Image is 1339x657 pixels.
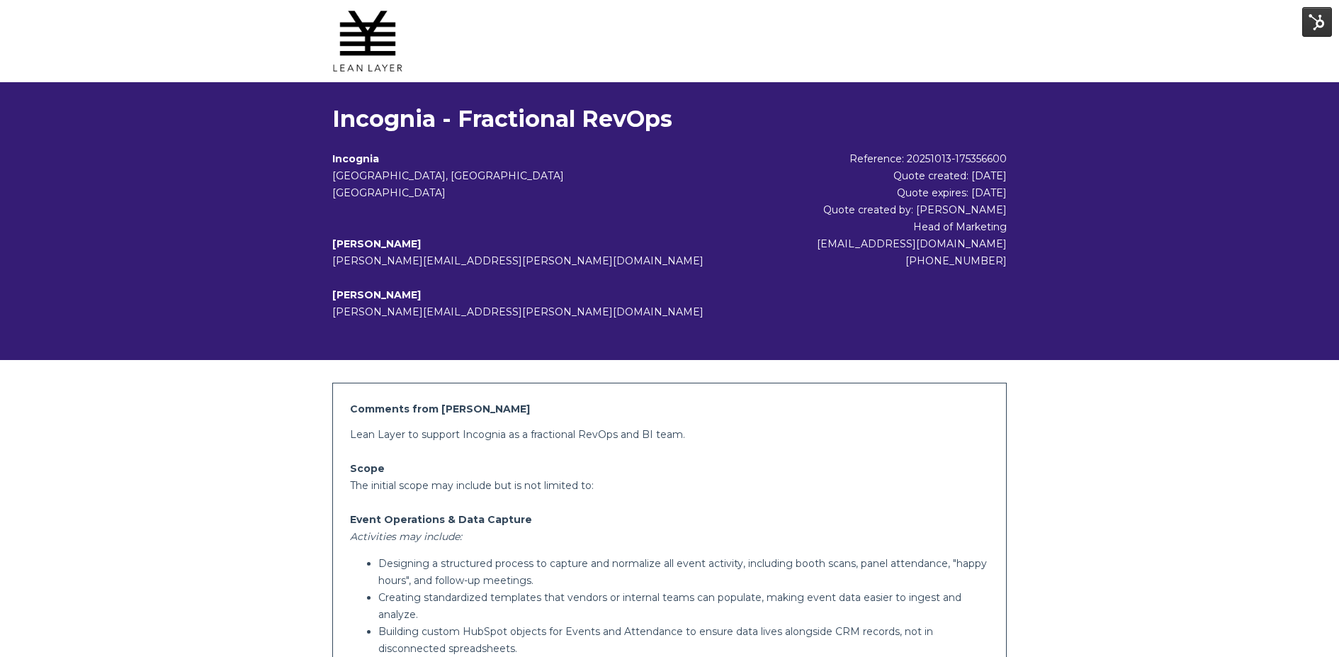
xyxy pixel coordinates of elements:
[350,400,990,417] h2: Comments from [PERSON_NAME]
[350,530,462,543] em: Activities may include:
[332,237,421,250] b: [PERSON_NAME]
[332,305,704,318] span: [PERSON_NAME][EMAIL_ADDRESS][PERSON_NAME][DOMAIN_NAME]
[332,167,704,201] address: [GEOGRAPHIC_DATA], [GEOGRAPHIC_DATA] [GEOGRAPHIC_DATA]
[378,555,990,589] p: Designing a structured process to capture and normalize all event activity, including booth scans...
[350,426,990,443] p: Lean Layer to support Incognia as a fractional RevOps and BI team.
[817,203,1007,267] span: Quote created by: [PERSON_NAME] Head of Marketing [EMAIL_ADDRESS][DOMAIN_NAME] [PHONE_NUMBER]
[704,167,1007,184] div: Quote created: [DATE]
[704,150,1007,167] div: Reference: 20251013-175356600
[332,6,403,77] img: Lean Layer
[332,105,1007,133] h1: Incognia - Fractional RevOps
[332,288,421,301] b: [PERSON_NAME]
[332,152,379,165] b: Incognia
[1302,7,1332,37] img: HubSpot Tools Menu Toggle
[332,254,704,267] span: [PERSON_NAME][EMAIL_ADDRESS][PERSON_NAME][DOMAIN_NAME]
[350,477,990,494] p: The initial scope may include but is not limited to:
[350,513,532,526] strong: Event Operations & Data Capture
[378,623,990,657] p: Building custom HubSpot objects for Events and Attendance to ensure data lives alongside CRM reco...
[704,184,1007,201] div: Quote expires: [DATE]
[350,462,385,475] strong: Scope
[378,589,990,623] p: Creating standardized templates that vendors or internal teams can populate, making event data ea...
